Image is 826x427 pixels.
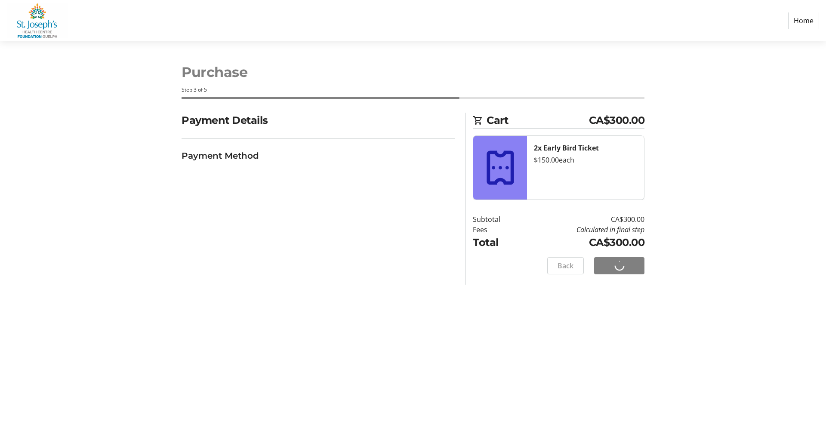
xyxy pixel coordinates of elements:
h3: Payment Method [182,149,455,162]
td: CA$300.00 [522,214,644,224]
td: Fees [473,224,522,235]
span: Cart [487,113,589,128]
strong: 2x Early Bird Ticket [534,143,599,153]
td: Total [473,235,522,250]
td: Calculated in final step [522,224,644,235]
img: St. Joseph's Health Centre Foundation Guelph's Logo [7,3,68,38]
a: Home [788,12,819,29]
td: Subtotal [473,214,522,224]
span: CA$300.00 [589,113,645,128]
h2: Payment Details [182,113,455,128]
div: Step 3 of 5 [182,86,644,94]
h1: Purchase [182,62,644,83]
td: CA$300.00 [522,235,644,250]
div: $150.00 each [534,155,637,165]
